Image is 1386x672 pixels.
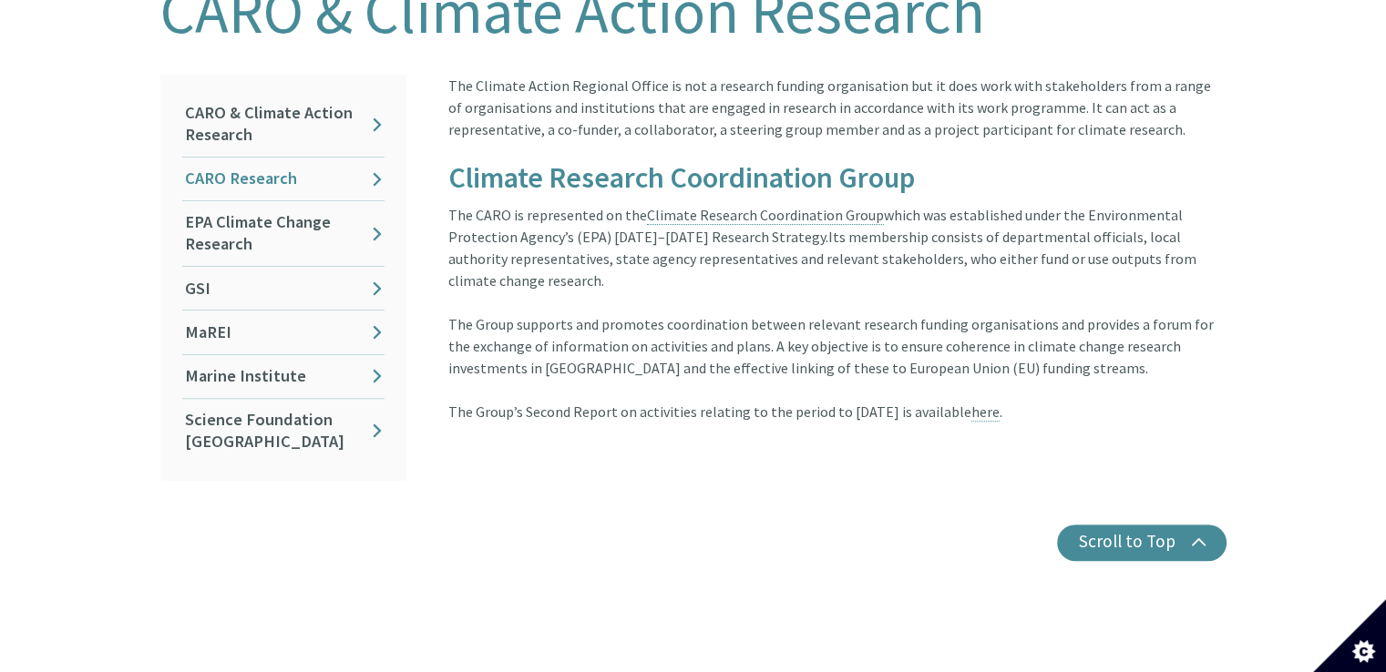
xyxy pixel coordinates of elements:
div: The CARO is represented on the which was established under the Environmental Protection Agency’s ... [448,204,1227,401]
a: EPA Climate Change Research [182,201,385,266]
a: CARO Research [182,158,385,200]
a: Marine Institute [182,355,385,398]
a: here [971,402,1000,422]
button: Scroll to Top [1057,524,1227,561]
div: The Group’s Second Report on activities relating to the period to [DATE] is available . [448,401,1227,423]
span: Its membership consists of departmental officials, local authority representatives, state agency ... [448,228,1196,290]
a: Climate Research Coordination Group [647,206,884,225]
a: MaREI [182,311,385,353]
a: Science Foundation [GEOGRAPHIC_DATA] [182,399,385,463]
a: GSI [182,267,385,310]
a: CARO & Climate Action Research [182,92,385,157]
h3: Climate Research Coordination Group [448,162,1227,194]
div: The Climate Action Regional Office is not a research funding organisation but it does work with s... [448,75,1227,162]
button: Set cookie preferences [1313,599,1386,672]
